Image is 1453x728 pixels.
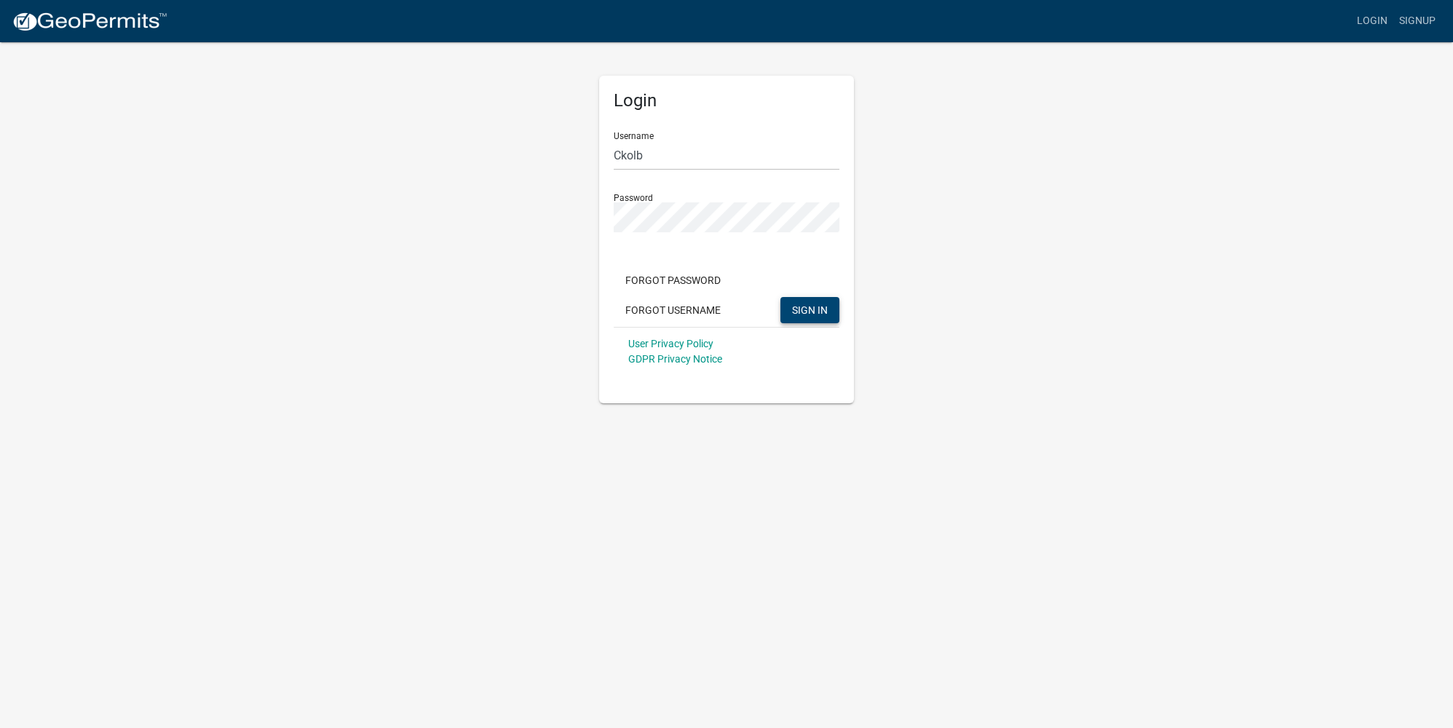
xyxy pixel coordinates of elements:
button: Forgot Username [614,297,732,323]
span: SIGN IN [792,304,828,315]
h5: Login [614,90,839,111]
a: GDPR Privacy Notice [628,353,722,365]
a: Signup [1393,7,1441,35]
button: SIGN IN [780,297,839,323]
a: User Privacy Policy [628,338,713,349]
a: Login [1351,7,1393,35]
button: Forgot Password [614,267,732,293]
